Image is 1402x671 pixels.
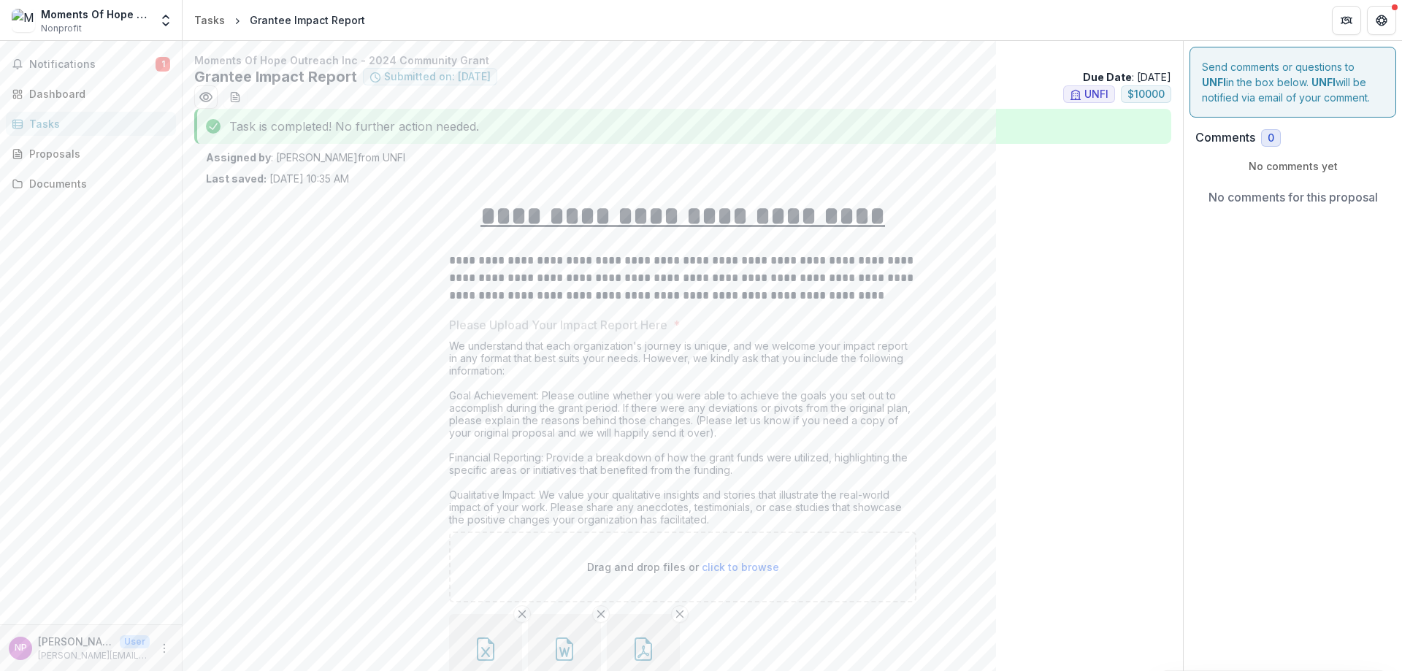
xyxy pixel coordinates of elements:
[1208,188,1378,206] p: No comments for this proposal
[1332,6,1361,35] button: Partners
[1268,132,1274,145] span: 0
[1195,158,1390,174] p: No comments yet
[194,109,1171,144] div: Task is completed! No further action needed.
[6,53,176,76] button: Notifications1
[194,85,218,109] button: Preview 0634364a-1210-4f7d-8b30-d9dda176a1e7.pdf
[194,68,357,85] h2: Grantee Impact Report
[449,316,667,334] p: Please Upload Your Impact Report Here
[41,22,82,35] span: Nonprofit
[156,640,173,657] button: More
[188,9,231,31] a: Tasks
[120,635,150,648] p: User
[194,53,1171,68] p: Moments Of Hope Outreach Inc - 2024 Community Grant
[6,142,176,166] a: Proposals
[384,71,491,83] span: Submitted on: [DATE]
[250,12,365,28] div: Grantee Impact Report
[194,12,225,28] div: Tasks
[1127,88,1165,101] span: $ 10000
[188,9,371,31] nav: breadcrumb
[6,82,176,106] a: Dashboard
[592,605,610,623] button: Remove File
[206,150,1160,165] p: : [PERSON_NAME] from UNFI
[206,151,271,164] strong: Assigned by
[449,340,916,532] div: We understand that each organization's journey is unique, and we welcome your impact report in an...
[513,605,531,623] button: Remove File
[1083,71,1132,83] strong: Due Date
[206,172,267,185] strong: Last saved:
[1311,76,1336,88] strong: UNFI
[29,116,164,131] div: Tasks
[1195,131,1255,145] h2: Comments
[29,58,156,71] span: Notifications
[29,176,164,191] div: Documents
[156,57,170,72] span: 1
[671,605,689,623] button: Remove File
[1202,76,1226,88] strong: UNFI
[587,559,779,575] p: Drag and drop files or
[41,7,150,22] div: Moments Of Hope Outreach Inc
[15,643,27,653] div: Nelson Parker
[12,9,35,32] img: Moments Of Hope Outreach Inc
[1084,88,1108,101] span: UNFI
[206,171,349,186] p: [DATE] 10:35 AM
[223,85,247,109] button: download-word-button
[38,649,150,662] p: [PERSON_NAME][EMAIL_ADDRESS][DOMAIN_NAME]
[6,112,176,136] a: Tasks
[6,172,176,196] a: Documents
[1367,6,1396,35] button: Get Help
[156,6,176,35] button: Open entity switcher
[1083,69,1171,85] p: : [DATE]
[1190,47,1396,118] div: Send comments or questions to in the box below. will be notified via email of your comment.
[29,146,164,161] div: Proposals
[29,86,164,101] div: Dashboard
[702,561,779,573] span: click to browse
[38,634,114,649] p: [PERSON_NAME]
